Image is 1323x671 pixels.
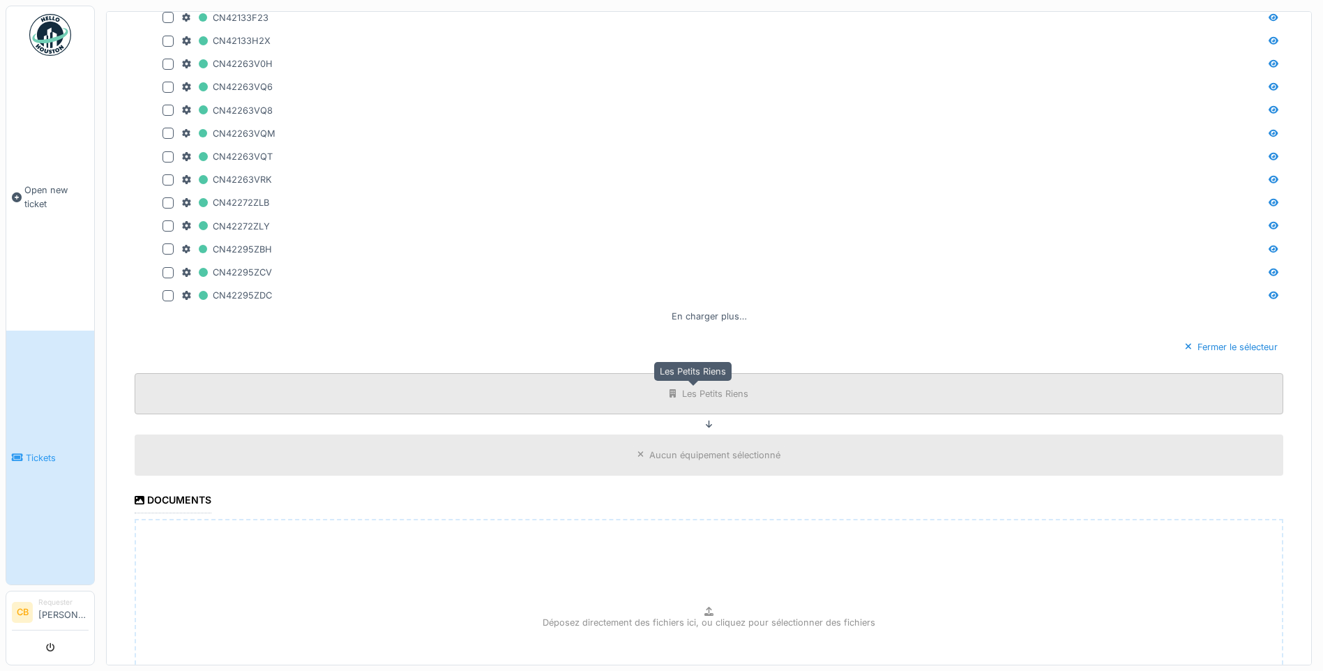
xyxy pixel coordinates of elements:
[182,287,272,304] div: CN42295ZDC
[182,148,273,165] div: CN42263VQT
[182,171,272,188] div: CN42263VRK
[1179,338,1283,356] div: Fermer le sélecteur
[182,194,269,211] div: CN42272ZLB
[182,32,271,50] div: CN42133H2X
[12,602,33,623] li: CB
[12,597,89,631] a: CB Requester[PERSON_NAME]
[182,264,272,281] div: CN42295ZCV
[182,125,275,142] div: CN42263VQM
[38,597,89,627] li: [PERSON_NAME]
[182,218,270,235] div: CN42272ZLY
[649,448,780,462] div: Aucun équipement sélectionné
[182,9,269,27] div: CN42133F23
[24,183,89,210] span: Open new ticket
[38,597,89,608] div: Requester
[135,490,211,513] div: Documents
[182,102,273,119] div: CN42263VQ8
[182,78,273,96] div: CN42263VQ6
[543,616,875,629] p: Déposez directement des fichiers ici, ou cliquez pour sélectionner des fichiers
[182,241,272,258] div: CN42295ZBH
[182,55,273,73] div: CN42263V0H
[666,307,753,326] div: En charger plus…
[682,387,748,400] div: Les Petits Riens
[6,63,94,331] a: Open new ticket
[654,362,732,381] div: Les Petits Riens
[29,14,71,56] img: Badge_color-CXgf-gQk.svg
[26,451,89,465] span: Tickets
[6,331,94,585] a: Tickets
